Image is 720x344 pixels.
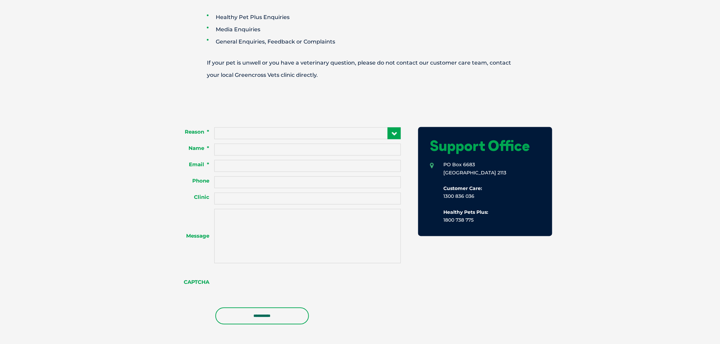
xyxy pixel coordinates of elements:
[183,57,537,81] p: If your pet is unwell or you have a veterinary question, please do not contact our customer care ...
[207,23,537,36] li: Media Enquiries
[168,178,214,185] label: Phone
[430,139,540,153] h1: Support Office
[444,186,482,192] b: Customer Care:
[168,129,214,136] label: Reason
[430,161,540,224] li: PO Box 6683 [GEOGRAPHIC_DATA] 2113 1300 836 036 1800 738 775
[168,233,214,240] label: Message
[444,209,489,216] b: Healthy Pets Plus:
[168,145,214,152] label: Name
[207,36,537,48] li: General Enquiries, Feedback or Complaints
[214,270,318,297] iframe: reCAPTCHA
[207,11,537,23] li: Healthy Pet Plus Enquiries
[168,279,214,286] label: CAPTCHA
[168,161,214,168] label: Email
[168,194,214,201] label: Clinic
